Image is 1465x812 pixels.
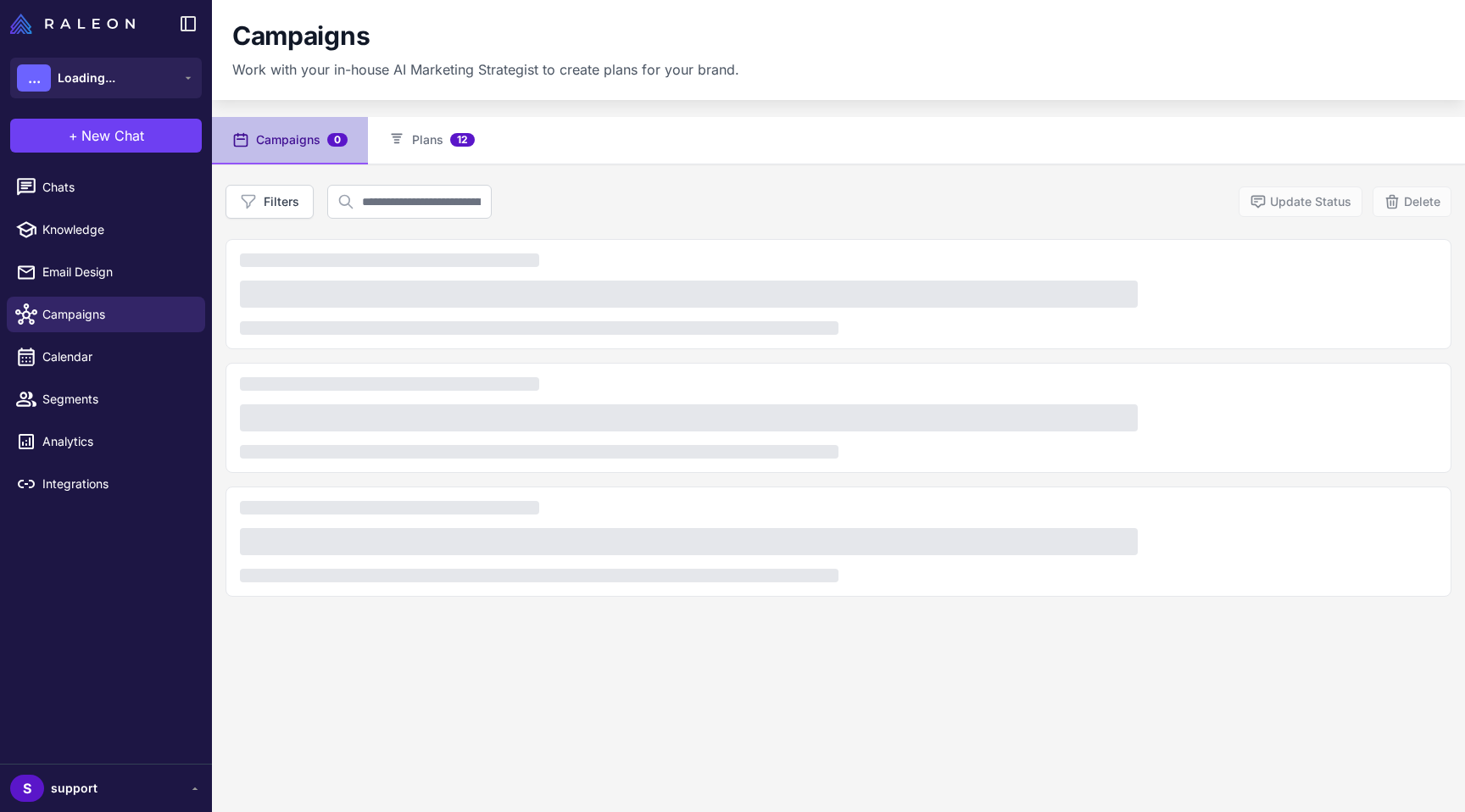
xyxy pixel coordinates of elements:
button: Delete [1373,186,1451,217]
span: + [69,125,78,146]
span: Analytics [42,432,192,451]
span: Integrations [42,475,192,493]
span: Campaigns [42,305,192,324]
a: Campaigns [7,297,205,332]
a: Raleon Logo [10,14,142,34]
span: 12 [450,133,475,147]
button: Campaigns0 [212,117,368,164]
button: Filters [226,185,314,219]
button: +New Chat [10,119,202,153]
a: Chats [7,170,205,205]
span: Segments [42,390,192,409]
span: 0 [327,133,348,147]
span: Chats [42,178,192,197]
span: support [51,779,97,798]
h1: Campaigns [232,20,370,53]
button: ...Loading... [10,58,202,98]
button: Update Status [1239,186,1362,217]
button: Plans12 [368,117,495,164]
span: Knowledge [42,220,192,239]
div: S [10,775,44,802]
span: Calendar [42,348,192,366]
p: Work with your in-house AI Marketing Strategist to create plans for your brand. [232,59,739,80]
span: New Chat [81,125,144,146]
img: Raleon Logo [10,14,135,34]
a: Knowledge [7,212,205,247]
span: Loading... [58,69,115,87]
div: ... [17,64,51,92]
a: Email Design [7,254,205,290]
a: Calendar [7,339,205,375]
a: Segments [7,381,205,417]
span: Email Design [42,263,192,281]
a: Analytics [7,424,205,459]
a: Integrations [7,466,205,502]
